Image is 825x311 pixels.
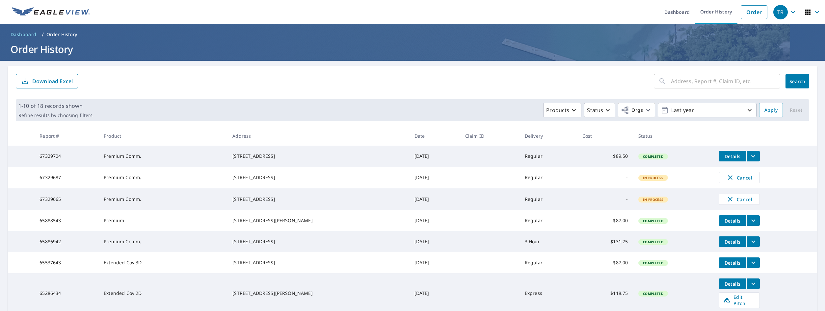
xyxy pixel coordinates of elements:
[584,103,615,117] button: Status
[577,252,633,273] td: $87.00
[719,194,760,205] button: Cancel
[42,31,44,38] li: /
[671,72,780,90] input: Address, Report #, Claim ID, etc.
[723,239,742,245] span: Details
[519,126,577,146] th: Delivery
[232,238,404,245] div: [STREET_ADDRESS]
[519,231,577,252] td: 3 Hour
[791,78,804,84] span: Search
[726,174,753,181] span: Cancel
[577,167,633,188] td: -
[746,278,760,289] button: filesDropdownBtn-65286434
[409,188,460,210] td: [DATE]
[98,210,227,231] td: Premium
[719,257,746,268] button: detailsBtn-65537643
[232,174,404,181] div: [STREET_ADDRESS]
[669,105,746,116] p: Last year
[8,29,817,40] nav: breadcrumb
[723,294,756,306] span: Edit Pitch
[8,29,39,40] a: Dashboard
[741,5,767,19] a: Order
[409,167,460,188] td: [DATE]
[633,126,713,146] th: Status
[232,196,404,203] div: [STREET_ADDRESS]
[409,126,460,146] th: Date
[409,231,460,252] td: [DATE]
[519,167,577,188] td: Regular
[723,281,742,287] span: Details
[546,106,569,114] p: Products
[18,112,93,118] p: Refine results by choosing filters
[32,78,73,85] p: Download Excel
[98,188,227,210] td: Premium Comm.
[34,126,98,146] th: Report #
[11,31,37,38] span: Dashboard
[759,103,783,117] button: Apply
[409,210,460,231] td: [DATE]
[409,252,460,273] td: [DATE]
[519,188,577,210] td: Regular
[460,126,519,146] th: Claim ID
[587,106,603,114] p: Status
[658,103,757,117] button: Last year
[746,215,760,226] button: filesDropdownBtn-65888543
[719,151,746,161] button: detailsBtn-67329704
[577,210,633,231] td: $87.00
[34,252,98,273] td: 65537643
[639,291,667,296] span: Completed
[719,172,760,183] button: Cancel
[726,195,753,203] span: Cancel
[98,167,227,188] td: Premium Comm.
[34,188,98,210] td: 67329665
[723,218,742,224] span: Details
[16,74,78,88] button: Download Excel
[34,210,98,231] td: 65888543
[577,126,633,146] th: Cost
[577,188,633,210] td: -
[639,219,667,223] span: Completed
[34,231,98,252] td: 65886942
[639,197,667,202] span: In Process
[764,106,778,114] span: Apply
[232,217,404,224] div: [STREET_ADDRESS][PERSON_NAME]
[639,240,667,244] span: Completed
[577,146,633,167] td: $89.50
[232,290,404,297] div: [STREET_ADDRESS][PERSON_NAME]
[98,146,227,167] td: Premium Comm.
[639,176,667,180] span: In Process
[409,146,460,167] td: [DATE]
[719,215,746,226] button: detailsBtn-65888543
[723,260,742,266] span: Details
[519,210,577,231] td: Regular
[719,236,746,247] button: detailsBtn-65886942
[46,31,77,38] p: Order History
[98,231,227,252] td: Premium Comm.
[719,278,746,289] button: detailsBtn-65286434
[34,146,98,167] td: 67329704
[519,146,577,167] td: Regular
[232,259,404,266] div: [STREET_ADDRESS]
[232,153,404,159] div: [STREET_ADDRESS]
[227,126,409,146] th: Address
[719,292,760,308] a: Edit Pitch
[543,103,581,117] button: Products
[98,126,227,146] th: Product
[8,42,817,56] h1: Order History
[18,102,93,110] p: 1-10 of 18 records shown
[98,252,227,273] td: Extended Cov 3D
[519,252,577,273] td: Regular
[621,106,643,114] span: Orgs
[746,236,760,247] button: filesDropdownBtn-65886942
[785,74,809,88] button: Search
[577,231,633,252] td: $131.75
[34,167,98,188] td: 67329687
[773,5,788,19] div: TR
[639,261,667,265] span: Completed
[618,103,655,117] button: Orgs
[12,7,90,17] img: EV Logo
[746,257,760,268] button: filesDropdownBtn-65537643
[746,151,760,161] button: filesDropdownBtn-67329704
[723,153,742,159] span: Details
[639,154,667,159] span: Completed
